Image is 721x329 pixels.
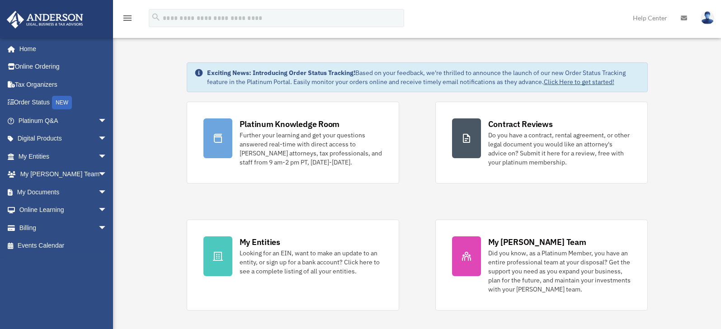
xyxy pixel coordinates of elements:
[6,183,121,201] a: My Documentsarrow_drop_down
[98,147,116,166] span: arrow_drop_down
[151,12,161,22] i: search
[6,94,121,112] a: Order StatusNEW
[6,112,121,130] a: Platinum Q&Aarrow_drop_down
[435,220,648,310] a: My [PERSON_NAME] Team Did you know, as a Platinum Member, you have an entire professional team at...
[6,219,121,237] a: Billingarrow_drop_down
[6,165,121,183] a: My [PERSON_NAME] Teamarrow_drop_down
[544,78,614,86] a: Click Here to get started!
[52,96,72,109] div: NEW
[98,165,116,184] span: arrow_drop_down
[240,118,340,130] div: Platinum Knowledge Room
[701,11,714,24] img: User Pic
[6,75,121,94] a: Tax Organizers
[207,68,640,86] div: Based on your feedback, we're thrilled to announce the launch of our new Order Status Tracking fe...
[122,13,133,23] i: menu
[4,11,86,28] img: Anderson Advisors Platinum Portal
[207,69,355,77] strong: Exciting News: Introducing Order Status Tracking!
[187,102,399,183] a: Platinum Knowledge Room Further your learning and get your questions answered real-time with dire...
[488,236,586,248] div: My [PERSON_NAME] Team
[98,201,116,220] span: arrow_drop_down
[98,130,116,148] span: arrow_drop_down
[98,219,116,237] span: arrow_drop_down
[6,201,121,219] a: Online Learningarrow_drop_down
[6,40,116,58] a: Home
[6,58,121,76] a: Online Ordering
[488,249,631,294] div: Did you know, as a Platinum Member, you have an entire professional team at your disposal? Get th...
[240,249,382,276] div: Looking for an EIN, want to make an update to an entity, or sign up for a bank account? Click her...
[488,118,553,130] div: Contract Reviews
[435,102,648,183] a: Contract Reviews Do you have a contract, rental agreement, or other legal document you would like...
[488,131,631,167] div: Do you have a contract, rental agreement, or other legal document you would like an attorney's ad...
[98,183,116,202] span: arrow_drop_down
[6,147,121,165] a: My Entitiesarrow_drop_down
[98,112,116,130] span: arrow_drop_down
[6,237,121,255] a: Events Calendar
[240,131,382,167] div: Further your learning and get your questions answered real-time with direct access to [PERSON_NAM...
[240,236,280,248] div: My Entities
[6,130,121,148] a: Digital Productsarrow_drop_down
[187,220,399,310] a: My Entities Looking for an EIN, want to make an update to an entity, or sign up for a bank accoun...
[122,16,133,23] a: menu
